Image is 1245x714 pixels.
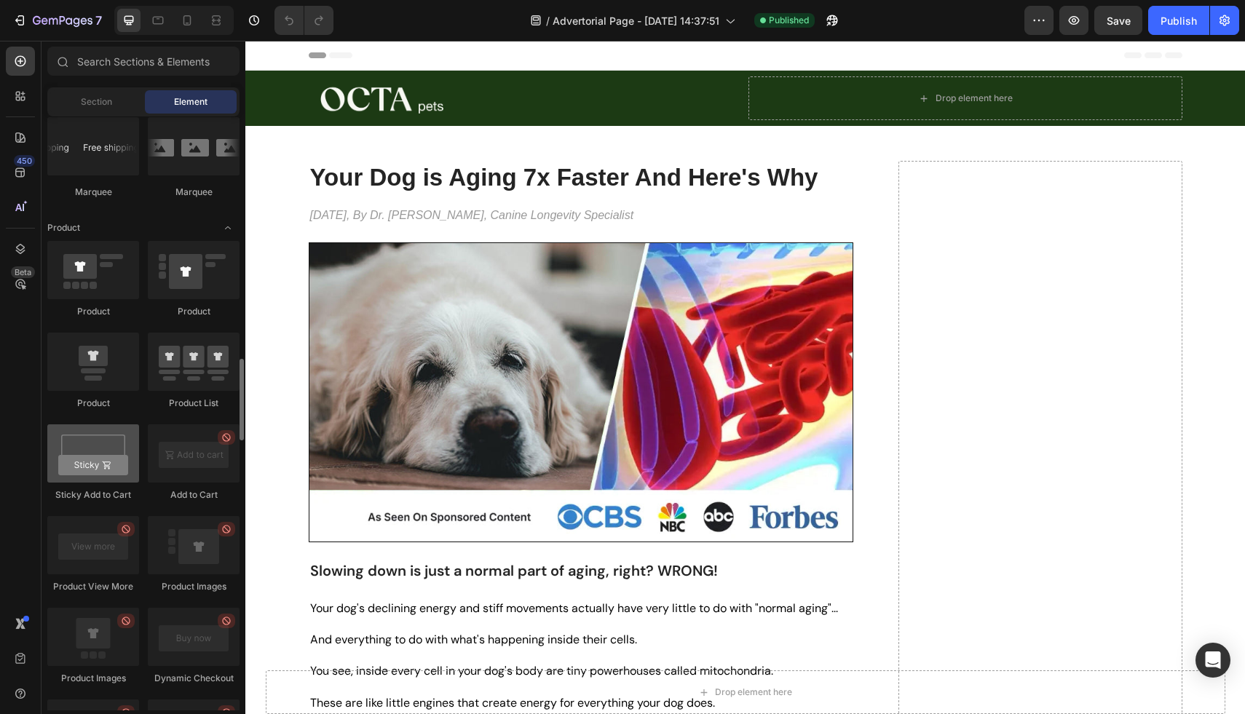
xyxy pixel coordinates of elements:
div: Drop element here [690,52,767,63]
p: 7 [95,12,102,29]
h1: Your Dog is Aging 7x Faster And Here's Why [63,120,608,154]
span: Your dog's declining energy and stiff movements actually have very little to do with "normal agin... [65,560,593,575]
span: Advertorial Page - [DATE] 14:37:51 [553,13,719,28]
div: Product [148,305,240,318]
div: Undo/Redo [274,6,333,35]
p: [DATE], By Dr. [PERSON_NAME], Canine Longevity Specialist [65,167,606,183]
div: Open Intercom Messenger [1195,643,1230,678]
button: Save [1094,6,1142,35]
div: Marquee [148,186,240,199]
button: 7 [6,6,108,35]
span: And everything to do with what's happening inside their cells. [65,591,392,606]
img: gempages_573549615115142051-755f73ab-d22e-4d49-a2ad-4e41e0b37efc.png [63,37,209,78]
span: / [546,13,550,28]
span: Section [81,95,112,108]
div: Publish [1161,13,1197,28]
div: Add to Cart [148,488,240,501]
button: Publish [1148,6,1209,35]
div: Product Images [148,580,240,593]
div: Product [47,305,139,318]
span: Product [47,221,80,234]
div: Product View More [47,580,139,593]
div: Product Images [47,672,139,685]
strong: Slowing down is just a normal part of aging, right? WRONG! [65,520,473,539]
img: gempages_573549615115142051-06be4a8e-c2ff-4ebd-9495-7d365164cabb.jpg [63,202,608,501]
span: Save [1107,15,1131,27]
div: Dynamic Checkout [148,672,240,685]
div: Product List [148,397,240,410]
span: You see, inside every cell in your dog's body are tiny powerhouses called mitochondria. [65,622,528,638]
span: Published [769,14,809,27]
span: Element [174,95,207,108]
span: Toggle open [216,216,240,239]
div: 450 [14,155,35,167]
div: Drop element here [470,646,547,657]
div: Product [47,397,139,410]
div: Marquee [47,186,139,199]
input: Search Sections & Elements [47,47,240,76]
div: Sticky Add to Cart [47,488,139,501]
iframe: Design area [245,41,1245,714]
div: Beta [11,266,35,278]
